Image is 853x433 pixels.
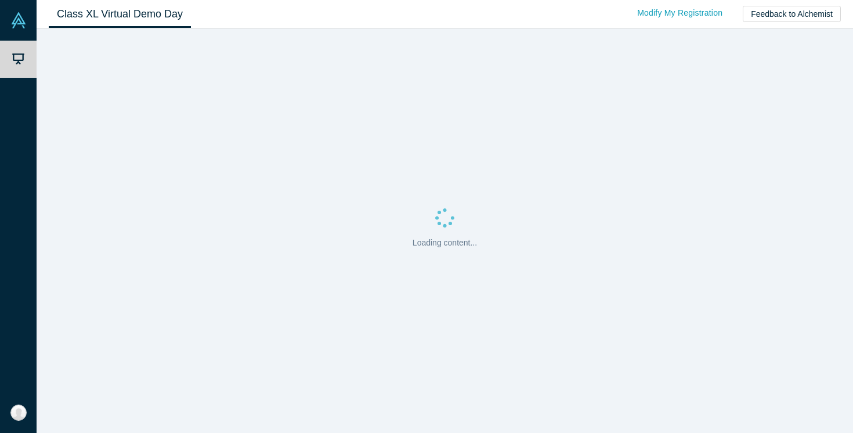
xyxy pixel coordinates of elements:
button: Feedback to Alchemist [743,6,841,22]
img: Farouk Najjar's Account [10,405,27,421]
img: Alchemist Vault Logo [10,12,27,28]
a: Modify My Registration [625,3,735,23]
p: Loading content... [413,237,477,249]
a: Class XL Virtual Demo Day [49,1,191,28]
